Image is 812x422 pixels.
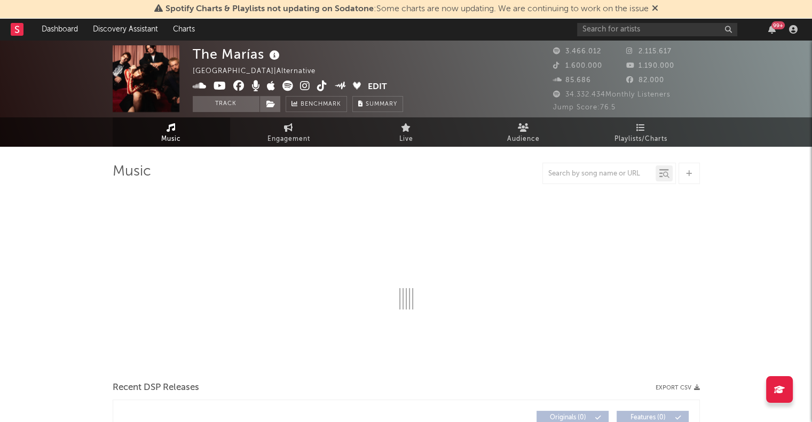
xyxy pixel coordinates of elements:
span: 34.332.434 Monthly Listeners [553,91,671,98]
span: Spotify Charts & Playlists not updating on Sodatone [165,5,374,13]
span: Music [161,133,181,146]
a: Discovery Assistant [85,19,165,40]
span: 82.000 [626,77,664,84]
span: 3.466.012 [553,48,601,55]
input: Search for artists [577,23,737,36]
a: Playlists/Charts [582,117,700,147]
button: 99+ [768,25,776,34]
span: Engagement [267,133,310,146]
span: 1.600.000 [553,62,602,69]
button: Edit [368,81,387,94]
button: Export CSV [656,385,700,391]
a: Audience [465,117,582,147]
a: Dashboard [34,19,85,40]
span: 2.115.617 [626,48,672,55]
span: Recent DSP Releases [113,381,199,394]
span: : Some charts are now updating. We are continuing to work on the issue [165,5,649,13]
span: Originals ( 0 ) [543,415,593,421]
span: Live [399,133,413,146]
span: Jump Score: 76.5 [553,104,616,111]
div: [GEOGRAPHIC_DATA] | Alternative [193,65,328,78]
a: Engagement [230,117,348,147]
button: Summary [352,96,403,112]
a: Charts [165,19,202,40]
span: Summary [366,101,397,107]
a: Music [113,117,230,147]
span: Audience [507,133,540,146]
button: Track [193,96,259,112]
span: Features ( 0 ) [624,415,673,421]
span: 1.190.000 [626,62,674,69]
a: Benchmark [286,96,347,112]
span: Playlists/Charts [614,133,667,146]
span: Dismiss [652,5,658,13]
input: Search by song name or URL [543,170,656,178]
a: Live [348,117,465,147]
span: Benchmark [301,98,341,111]
div: The Marías [193,45,282,63]
div: 99 + [771,21,785,29]
span: 85.686 [553,77,591,84]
